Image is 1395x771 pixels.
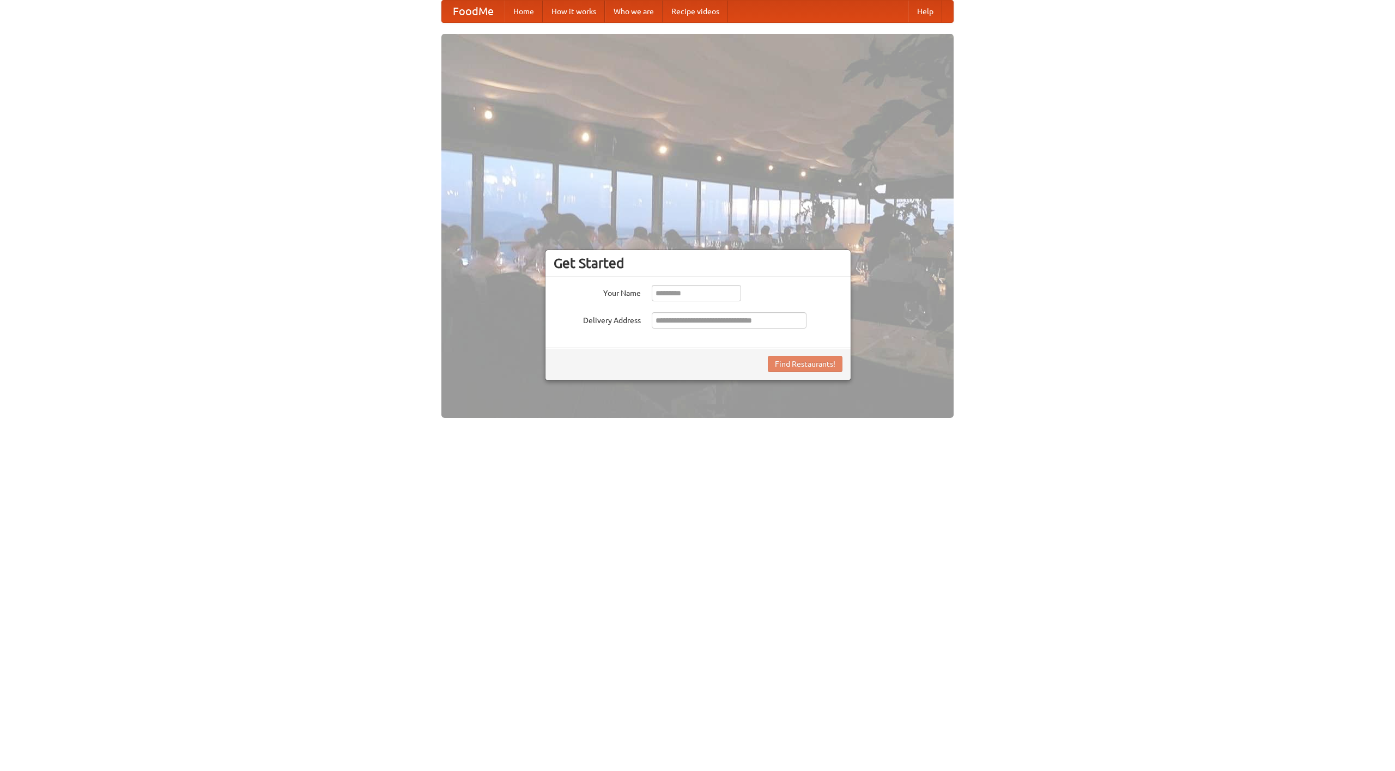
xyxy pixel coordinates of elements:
a: Who we are [605,1,663,22]
a: How it works [543,1,605,22]
label: Delivery Address [554,312,641,326]
a: Home [505,1,543,22]
button: Find Restaurants! [768,356,842,372]
a: FoodMe [442,1,505,22]
a: Recipe videos [663,1,728,22]
a: Help [908,1,942,22]
label: Your Name [554,285,641,299]
h3: Get Started [554,255,842,271]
